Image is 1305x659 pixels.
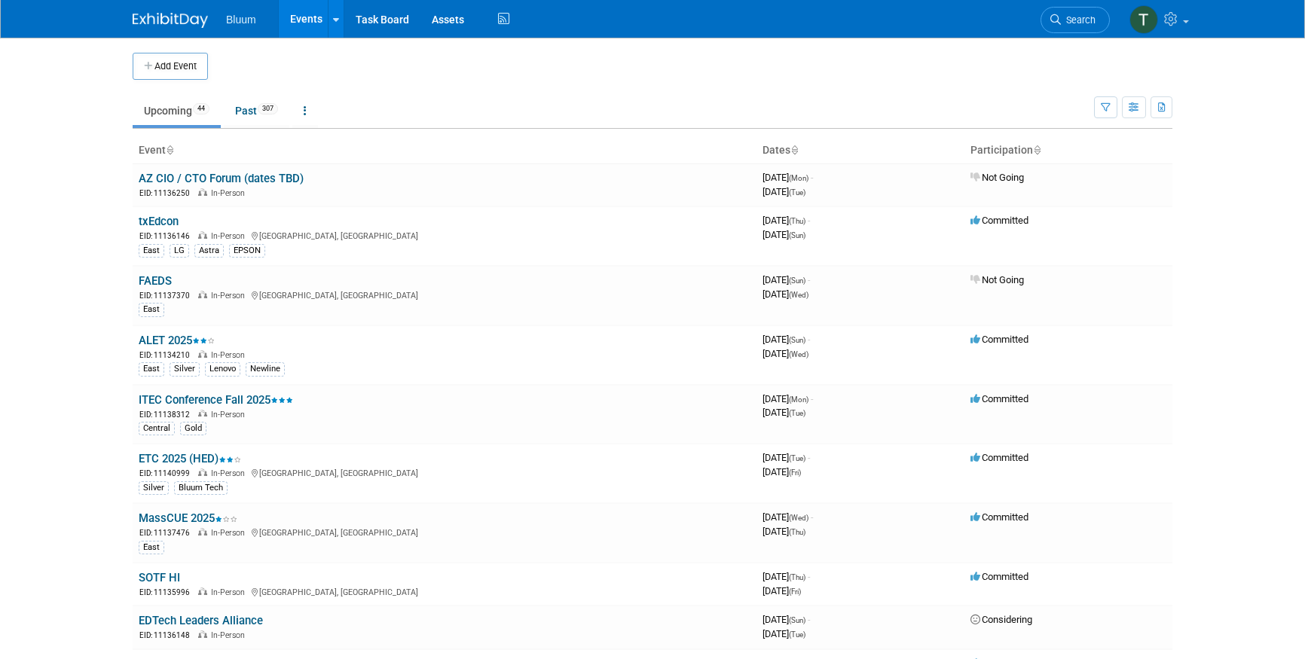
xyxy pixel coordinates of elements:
[139,511,237,525] a: MassCUE 2025
[808,334,810,345] span: -
[224,96,289,125] a: Past307
[789,291,808,299] span: (Wed)
[166,144,173,156] a: Sort by Event Name
[763,585,801,596] span: [DATE]
[808,215,810,226] span: -
[139,466,750,479] div: [GEOGRAPHIC_DATA], [GEOGRAPHIC_DATA]
[139,288,750,301] div: [GEOGRAPHIC_DATA], [GEOGRAPHIC_DATA]
[763,274,810,285] span: [DATE]
[139,334,215,347] a: ALET 2025
[970,215,1028,226] span: Committed
[789,395,808,404] span: (Mon)
[139,481,169,495] div: Silver
[226,14,256,26] span: Bluum
[139,393,293,407] a: ITEC Conference Fall 2025
[789,188,805,197] span: (Tue)
[763,466,801,477] span: [DATE]
[170,244,189,258] div: LG
[789,630,805,639] span: (Tue)
[139,571,180,584] a: SOTF HI
[789,231,805,239] span: (Sun)
[194,244,224,258] div: Astra
[211,630,249,640] span: In-Person
[139,410,196,419] span: EID: 11138312
[139,291,196,300] span: EID: 11137370
[211,468,249,478] span: In-Person
[139,588,196,596] span: EID: 11135996
[139,215,179,228] a: txEdcon
[789,276,805,285] span: (Sun)
[139,541,164,554] div: East
[198,468,207,476] img: In-Person Event
[246,362,285,376] div: Newline
[970,571,1028,582] span: Committed
[211,587,249,597] span: In-Person
[970,274,1024,285] span: Not Going
[211,528,249,538] span: In-Person
[139,529,196,537] span: EID: 11137476
[763,229,805,240] span: [DATE]
[763,526,805,537] span: [DATE]
[763,571,810,582] span: [DATE]
[139,614,263,627] a: EDTech Leaders Alliance
[808,452,810,463] span: -
[211,291,249,301] span: In-Person
[198,528,207,535] img: In-Person Event
[811,393,813,404] span: -
[198,350,207,358] img: In-Person Event
[139,229,750,242] div: [GEOGRAPHIC_DATA], [GEOGRAPHIC_DATA]
[139,232,196,240] span: EID: 11136146
[139,526,750,538] div: [GEOGRAPHIC_DATA], [GEOGRAPHIC_DATA]
[139,351,196,359] span: EID: 11134210
[789,616,805,624] span: (Sun)
[174,481,228,495] div: Bluum Tech
[198,587,207,595] img: In-Person Event
[198,291,207,298] img: In-Person Event
[811,511,813,523] span: -
[789,528,805,536] span: (Thu)
[970,334,1028,345] span: Committed
[763,186,805,197] span: [DATE]
[763,334,810,345] span: [DATE]
[139,585,750,598] div: [GEOGRAPHIC_DATA], [GEOGRAPHIC_DATA]
[180,422,206,435] div: Gold
[763,614,810,625] span: [DATE]
[790,144,798,156] a: Sort by Start Date
[970,393,1028,404] span: Committed
[970,511,1028,523] span: Committed
[193,103,209,114] span: 44
[198,188,207,196] img: In-Person Event
[763,288,808,300] span: [DATE]
[789,468,801,477] span: (Fri)
[808,571,810,582] span: -
[211,410,249,420] span: In-Person
[789,573,805,581] span: (Thu)
[763,348,808,359] span: [DATE]
[789,350,808,358] span: (Wed)
[139,274,172,288] a: FAEDS
[964,138,1172,163] th: Participation
[789,454,805,462] span: (Tue)
[789,217,805,225] span: (Thu)
[139,172,304,185] a: AZ CIO / CTO Forum (dates TBD)
[808,614,810,625] span: -
[1033,144,1041,156] a: Sort by Participation Type
[1061,14,1096,26] span: Search
[763,511,813,523] span: [DATE]
[229,244,265,258] div: EPSON
[139,244,164,258] div: East
[789,409,805,417] span: (Tue)
[198,231,207,239] img: In-Person Event
[789,336,805,344] span: (Sun)
[133,13,208,28] img: ExhibitDay
[139,631,196,639] span: EID: 11136148
[211,350,249,360] span: In-Person
[139,469,196,477] span: EID: 11140999
[258,103,278,114] span: 307
[811,172,813,183] span: -
[970,172,1024,183] span: Not Going
[763,215,810,226] span: [DATE]
[970,452,1028,463] span: Committed
[198,630,207,638] img: In-Person Event
[205,362,240,376] div: Lenovo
